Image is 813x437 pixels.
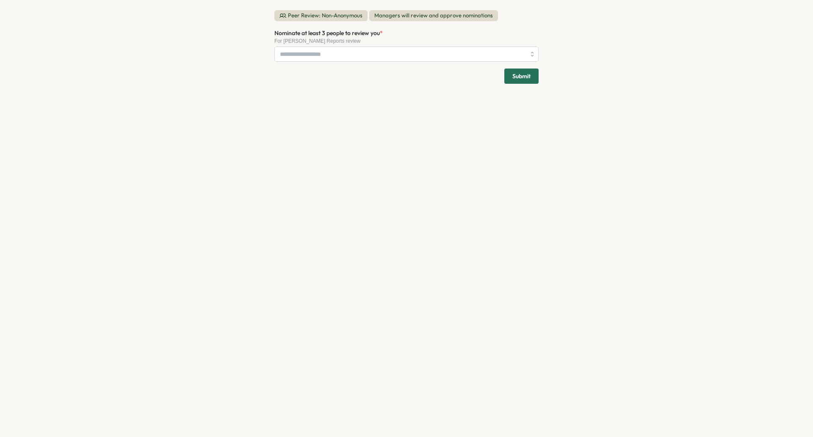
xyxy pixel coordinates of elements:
[512,69,531,83] span: Submit
[274,29,380,37] span: Nominate at least 3 people to review you
[369,10,498,21] span: Managers will review and approve nominations
[288,12,362,19] p: Peer Review: Non-Anonymous
[504,69,539,84] button: Submit
[274,38,539,44] div: For [PERSON_NAME] Reports review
